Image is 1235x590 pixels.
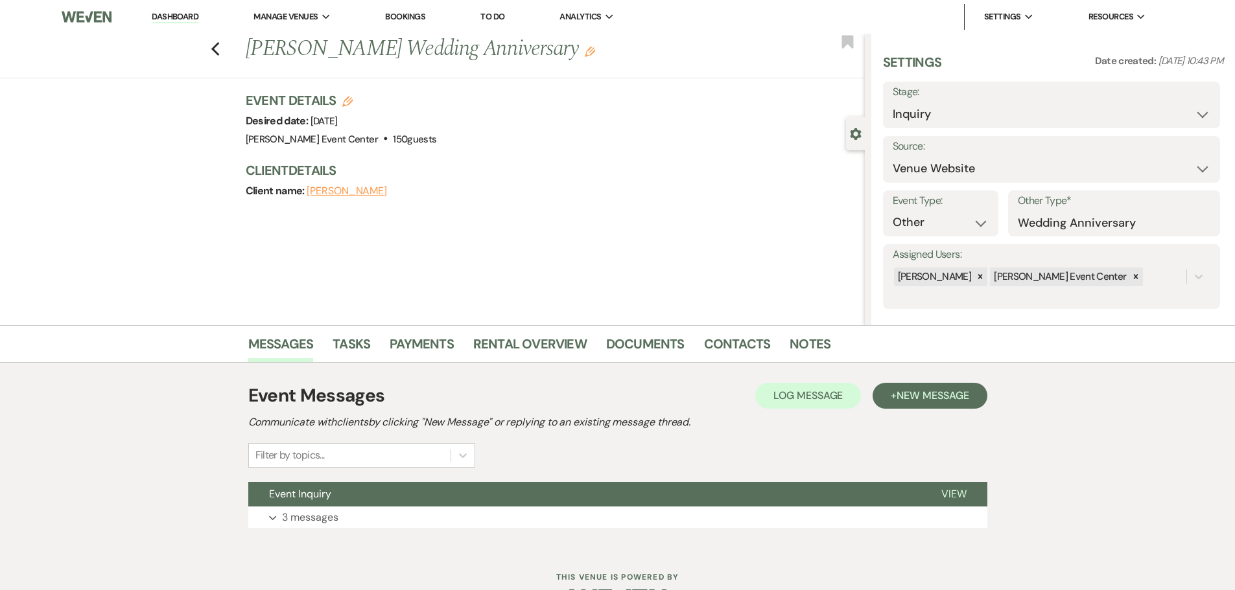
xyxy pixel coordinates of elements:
a: Tasks [333,334,370,362]
a: To Do [480,11,504,22]
span: [DATE] [311,115,338,128]
img: Weven Logo [62,3,111,30]
span: 150 guests [393,133,436,146]
label: Stage: [893,83,1210,102]
a: Bookings [385,11,425,22]
span: [PERSON_NAME] Event Center [246,133,378,146]
h1: Event Messages [248,382,385,409]
a: Contacts [704,334,771,362]
span: Date created: [1095,54,1159,67]
a: Dashboard [152,11,198,23]
span: Client name: [246,184,307,198]
span: Manage Venues [253,10,318,23]
button: 3 messages [248,506,987,528]
label: Event Type: [893,192,989,210]
div: Filter by topics... [255,448,325,463]
h3: Event Details [246,91,437,109]
span: [DATE] 10:43 PM [1159,54,1223,67]
label: Source: [893,137,1210,156]
div: [PERSON_NAME] Event Center [990,267,1128,286]
label: Assigned Users: [893,245,1210,264]
span: New Message [897,389,969,402]
label: Other Type* [1018,192,1210,210]
button: [PERSON_NAME] [307,186,387,196]
span: Analytics [559,10,601,23]
h3: Client Details [246,161,852,179]
span: Desired date: [246,114,311,128]
a: Notes [790,334,830,362]
span: Settings [984,10,1021,23]
button: View [921,482,987,506]
a: Rental Overview [473,334,587,362]
button: Close lead details [850,127,862,139]
span: Resources [1088,10,1133,23]
span: View [941,487,967,501]
h1: [PERSON_NAME] Wedding Anniversary [246,34,736,65]
h3: Settings [883,53,942,82]
button: Event Inquiry [248,482,921,506]
button: +New Message [873,383,987,409]
a: Payments [390,334,454,362]
span: Event Inquiry [269,487,331,501]
h2: Communicate with clients by clicking "New Message" or replying to an existing message thread. [248,414,987,430]
span: Log Message [773,389,843,402]
a: Documents [606,334,685,362]
p: 3 messages [282,509,338,526]
button: Log Message [755,383,861,409]
a: Messages [248,334,314,362]
button: Edit [585,45,595,57]
div: [PERSON_NAME] [894,267,974,286]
